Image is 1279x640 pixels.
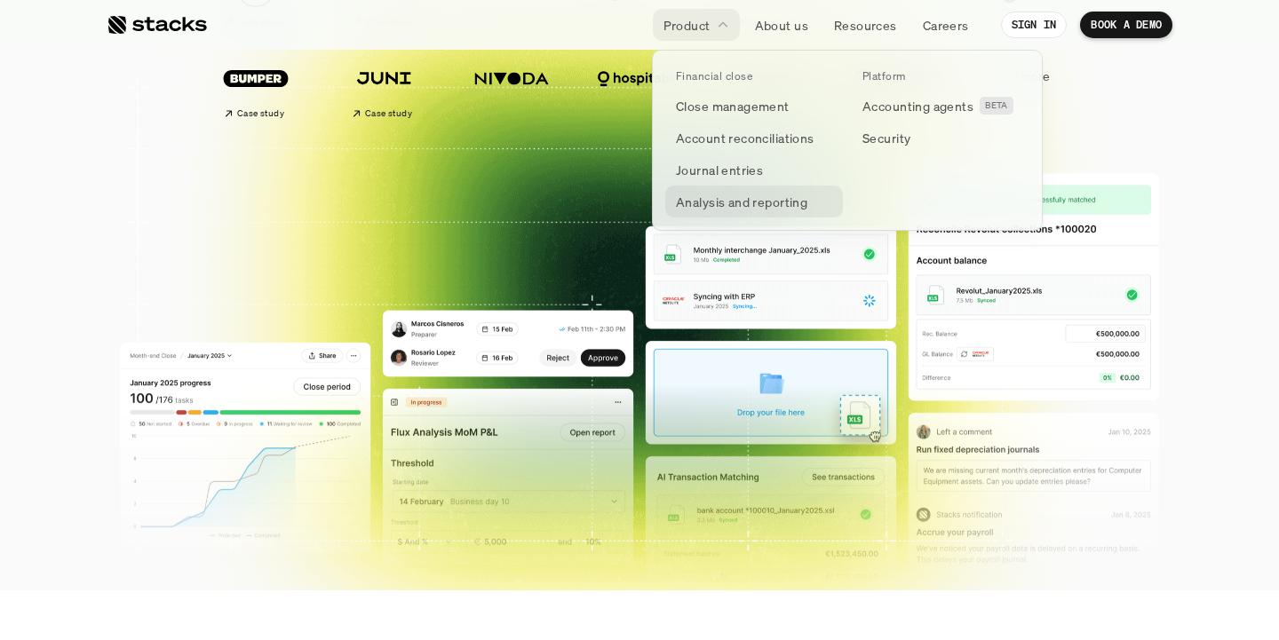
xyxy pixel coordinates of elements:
h2: Case study [237,108,284,119]
a: Analysis and reporting [665,186,843,217]
p: Account reconciliations [676,129,814,147]
p: Journal entries [676,161,763,179]
p: Platform [862,70,906,83]
a: Resources [823,9,908,41]
p: Security [862,129,910,147]
a: BOOK A DEMO [1080,12,1172,38]
p: Financial close [676,70,752,83]
p: SIGN IN [1012,19,1057,31]
h2: Case study [365,108,412,119]
p: Analysis and reporting [676,193,807,211]
p: About us [755,16,808,35]
a: SIGN IN [1001,12,1068,38]
p: Accounting agents [862,97,973,115]
a: Case study [329,49,439,126]
p: Careers [923,16,969,35]
a: Account reconciliations [665,122,843,154]
a: About us [744,9,819,41]
a: Accounting agentsBETA [852,90,1029,122]
p: BOOK A DEMO [1091,19,1162,31]
a: Case study [201,49,311,126]
p: Resources [834,16,897,35]
a: Privacy Policy [210,411,288,423]
p: Close management [676,97,790,115]
a: Careers [912,9,980,41]
p: Product [663,16,711,35]
a: Close management [665,90,843,122]
a: Security [852,122,1029,154]
a: Journal entries [665,154,843,186]
h2: BETA [985,100,1008,111]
